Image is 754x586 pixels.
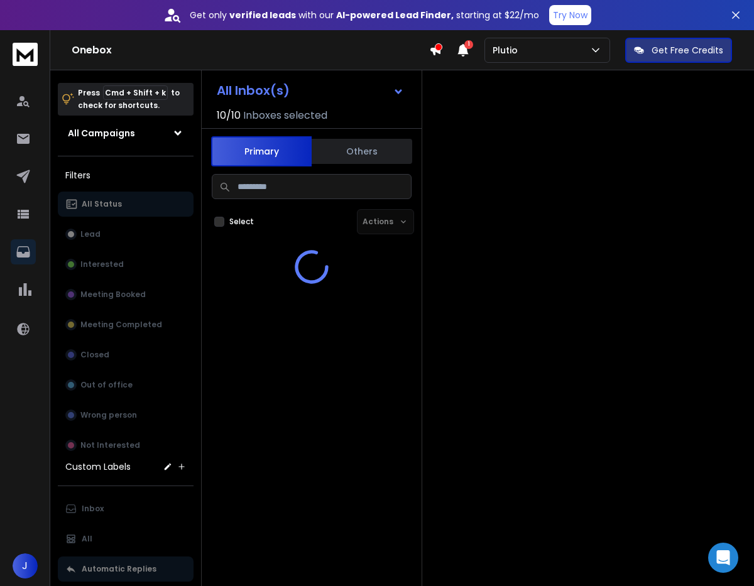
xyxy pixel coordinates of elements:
strong: AI-powered Lead Finder, [336,9,454,21]
img: logo [13,43,38,66]
h1: Onebox [72,43,429,58]
button: J [13,553,38,578]
span: 10 / 10 [217,108,241,123]
span: 1 [464,40,473,49]
p: Plutio [493,44,523,57]
button: All Inbox(s) [207,78,414,103]
p: Try Now [553,9,587,21]
span: Cmd + Shift + k [103,85,168,100]
button: Get Free Credits [625,38,732,63]
div: Open Intercom Messenger [708,543,738,573]
button: Try Now [549,5,591,25]
p: Get Free Credits [652,44,723,57]
h1: All Campaigns [68,127,135,139]
h1: All Inbox(s) [217,84,290,97]
button: Primary [211,136,312,166]
button: All Campaigns [58,121,194,146]
button: Others [312,138,412,165]
strong: verified leads [229,9,296,21]
h3: Filters [58,166,194,184]
p: Press to check for shortcuts. [78,87,180,112]
h3: Inboxes selected [243,108,327,123]
label: Select [229,217,254,227]
p: Get only with our starting at $22/mo [190,9,539,21]
h3: Custom Labels [65,460,131,473]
